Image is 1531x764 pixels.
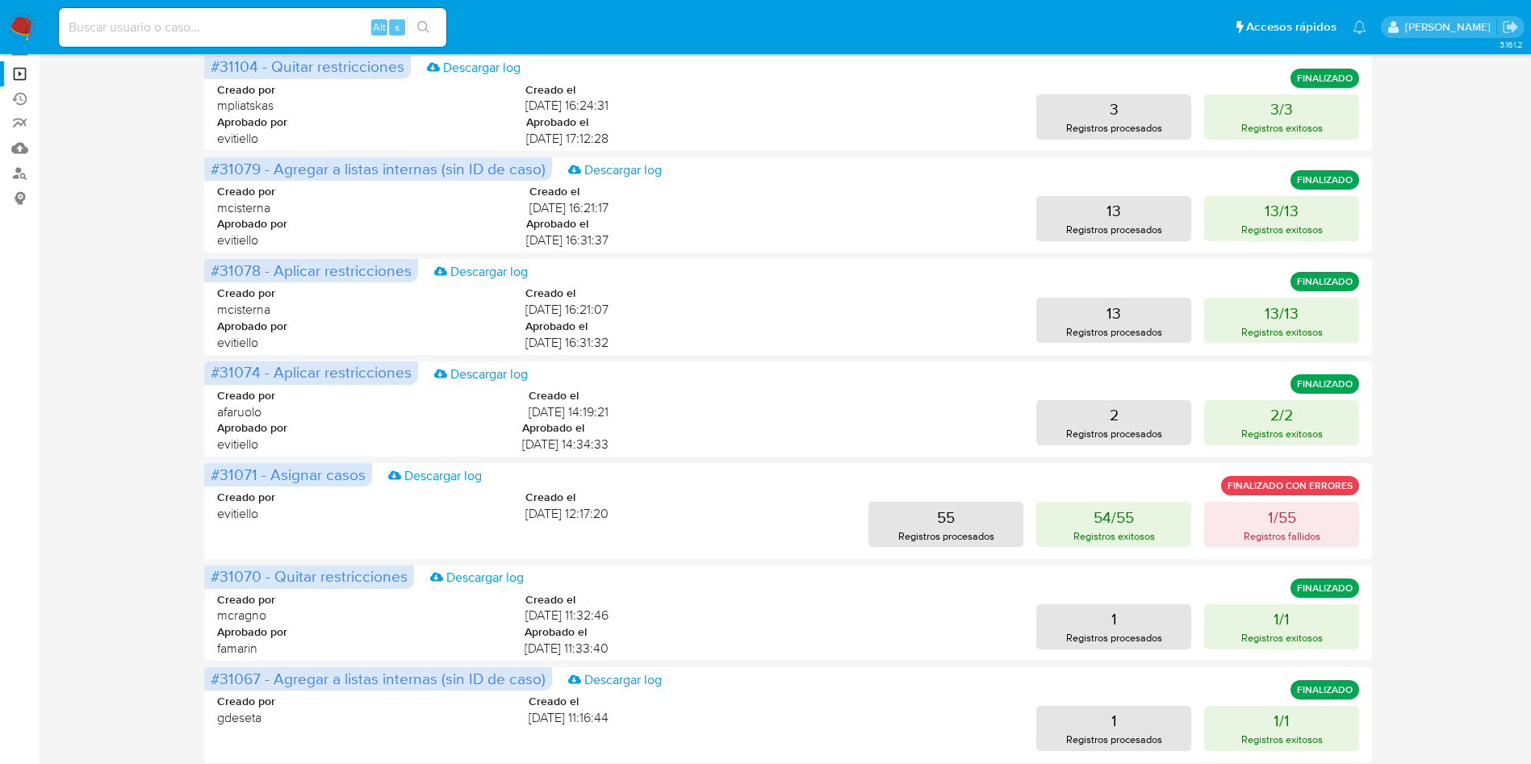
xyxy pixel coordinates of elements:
[373,19,386,35] span: Alt
[1246,19,1336,35] span: Accesos rápidos
[59,17,446,38] input: Buscar usuario o caso...
[407,16,440,39] button: search-icon
[395,19,399,35] span: s
[1405,19,1496,35] p: gustavo.deseta@mercadolibre.com
[1502,19,1519,35] a: Salir
[1353,20,1366,34] a: Notificaciones
[1500,38,1523,51] span: 3.161.2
